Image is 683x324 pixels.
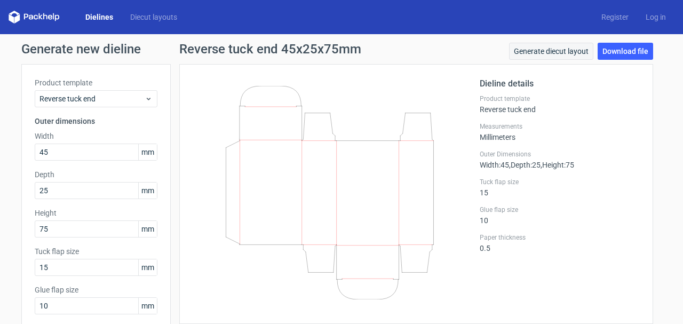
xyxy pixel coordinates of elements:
span: mm [138,298,157,314]
h3: Outer dimensions [35,116,157,127]
label: Glue flap size [35,285,157,295]
a: Dielines [77,12,122,22]
span: mm [138,144,157,160]
label: Product template [480,94,640,103]
span: Reverse tuck end [39,93,145,104]
div: Reverse tuck end [480,94,640,114]
div: Millimeters [480,122,640,141]
label: Paper thickness [480,233,640,242]
div: 15 [480,178,640,197]
h1: Generate new dieline [21,43,662,56]
h1: Reverse tuck end 45x25x75mm [179,43,361,56]
span: mm [138,221,157,237]
label: Outer Dimensions [480,150,640,159]
label: Tuck flap size [480,178,640,186]
a: Download file [598,43,653,60]
label: Measurements [480,122,640,131]
span: , Height : 75 [541,161,574,169]
span: Width : 45 [480,161,509,169]
label: Width [35,131,157,141]
a: Diecut layouts [122,12,186,22]
div: 10 [480,206,640,225]
label: Glue flap size [480,206,640,214]
a: Register [593,12,637,22]
label: Depth [35,169,157,180]
span: , Depth : 25 [509,161,541,169]
span: mm [138,183,157,199]
label: Product template [35,77,157,88]
div: 0.5 [480,233,640,252]
label: Height [35,208,157,218]
label: Tuck flap size [35,246,157,257]
span: mm [138,259,157,275]
a: Generate diecut layout [509,43,593,60]
h2: Dieline details [480,77,640,90]
a: Log in [637,12,674,22]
